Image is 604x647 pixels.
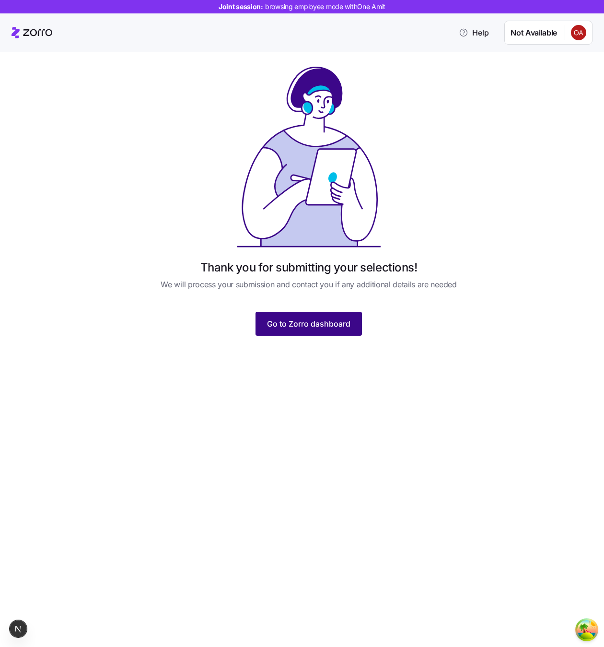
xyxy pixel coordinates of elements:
button: Help [451,23,497,42]
span: Not Available [511,27,557,39]
button: Go to Zorro dashboard [256,312,362,336]
span: browsing employee mode with One Amit [265,2,385,12]
button: Open Tanstack query devtools [577,620,596,639]
img: b195f75bae11cf128a0dff3b14e14b16 [571,25,586,40]
h1: Thank you for submitting your selections! [200,260,417,275]
span: We will process your submission and contact you if any additional details are needed [161,279,456,291]
span: Joint session: [219,2,385,12]
span: Go to Zorro dashboard [267,318,350,329]
span: Help [459,27,489,38]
